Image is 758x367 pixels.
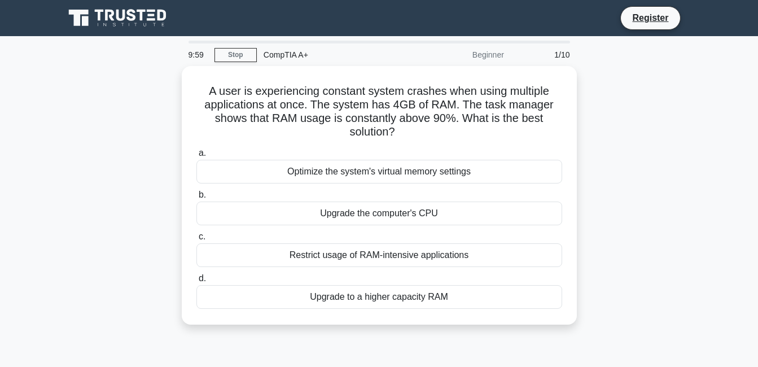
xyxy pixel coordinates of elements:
span: c. [199,231,205,241]
span: a. [199,148,206,158]
div: Upgrade to a higher capacity RAM [196,285,562,309]
div: Beginner [412,43,511,66]
a: Register [625,11,675,25]
div: 9:59 [182,43,214,66]
span: b. [199,190,206,199]
div: Restrict usage of RAM-intensive applications [196,243,562,267]
div: 1/10 [511,43,577,66]
div: Optimize the system's virtual memory settings [196,160,562,183]
span: d. [199,273,206,283]
a: Stop [214,48,257,62]
h5: A user is experiencing constant system crashes when using multiple applications at once. The syst... [195,84,563,139]
div: Upgrade the computer's CPU [196,202,562,225]
div: CompTIA A+ [257,43,412,66]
